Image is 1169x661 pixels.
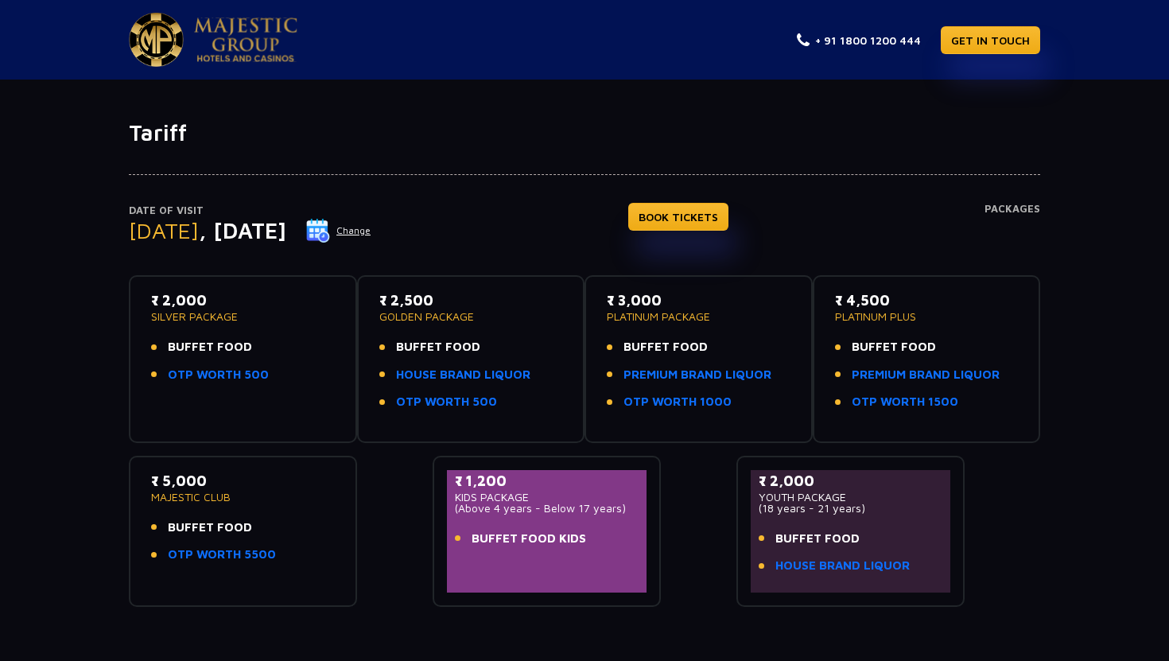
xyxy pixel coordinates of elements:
[151,290,335,311] p: ₹ 2,000
[759,503,942,514] p: (18 years - 21 years)
[623,393,732,411] a: OTP WORTH 1000
[129,203,371,219] p: Date of Visit
[194,17,297,62] img: Majestic Pride
[151,470,335,492] p: ₹ 5,000
[396,393,497,411] a: OTP WORTH 500
[168,366,269,384] a: OTP WORTH 500
[455,503,639,514] p: (Above 4 years - Below 17 years)
[305,218,371,243] button: Change
[607,311,790,322] p: PLATINUM PACKAGE
[835,290,1019,311] p: ₹ 4,500
[759,470,942,492] p: ₹ 2,000
[628,203,728,231] a: BOOK TICKETS
[759,492,942,503] p: YOUTH PACKAGE
[151,311,335,322] p: SILVER PACKAGE
[472,530,586,548] span: BUFFET FOOD KIDS
[835,311,1019,322] p: PLATINUM PLUS
[379,290,563,311] p: ₹ 2,500
[396,338,480,356] span: BUFFET FOOD
[941,26,1040,54] a: GET IN TOUCH
[396,366,530,384] a: HOUSE BRAND LIQUOR
[985,203,1040,260] h4: Packages
[852,366,1000,384] a: PREMIUM BRAND LIQUOR
[168,546,276,564] a: OTP WORTH 5500
[607,290,790,311] p: ₹ 3,000
[797,32,921,49] a: + 91 1800 1200 444
[455,470,639,492] p: ₹ 1,200
[623,366,771,384] a: PREMIUM BRAND LIQUOR
[455,492,639,503] p: KIDS PACKAGE
[775,557,910,575] a: HOUSE BRAND LIQUOR
[852,338,936,356] span: BUFFET FOOD
[151,492,335,503] p: MAJESTIC CLUB
[623,338,708,356] span: BUFFET FOOD
[129,119,1040,146] h1: Tariff
[168,338,252,356] span: BUFFET FOOD
[168,519,252,537] span: BUFFET FOOD
[199,217,286,243] span: , [DATE]
[775,530,860,548] span: BUFFET FOOD
[852,393,958,411] a: OTP WORTH 1500
[129,13,184,67] img: Majestic Pride
[379,311,563,322] p: GOLDEN PACKAGE
[129,217,199,243] span: [DATE]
